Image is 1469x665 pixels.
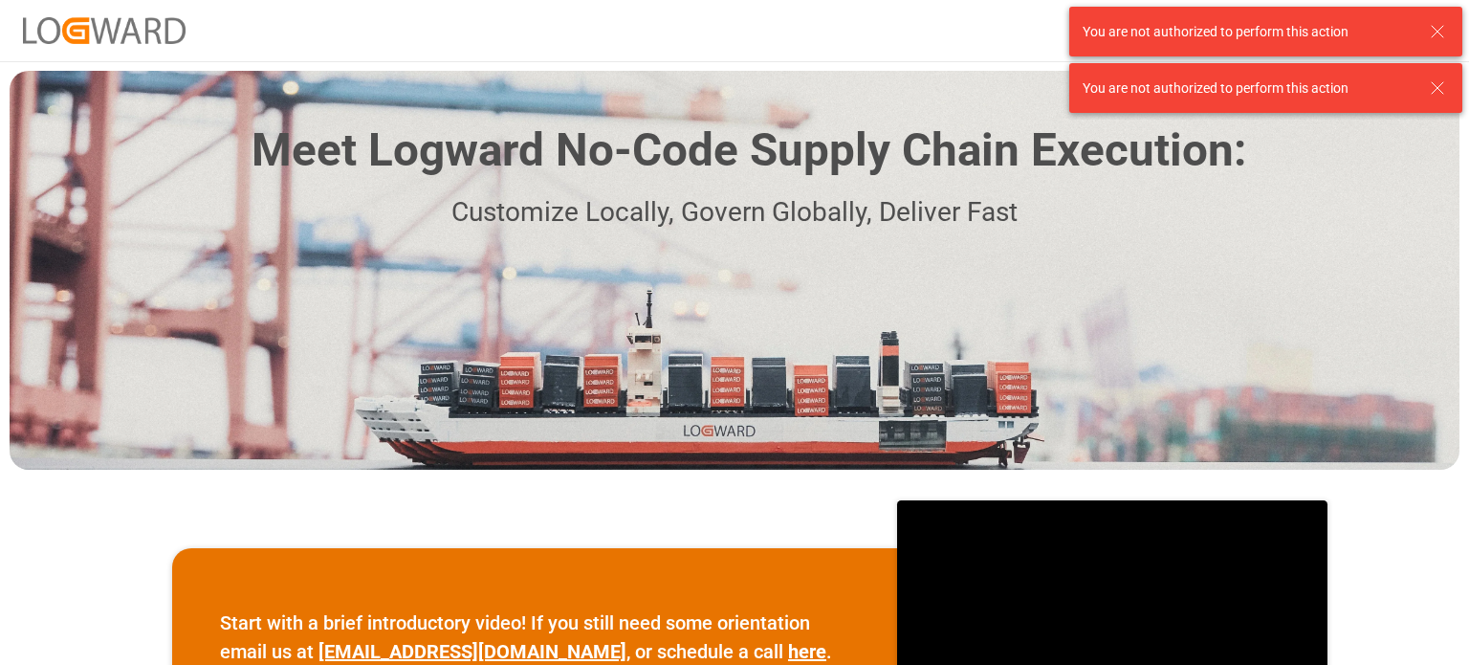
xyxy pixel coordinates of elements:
[223,191,1246,234] p: Customize Locally, Govern Globally, Deliver Fast
[252,117,1246,185] h1: Meet Logward No-Code Supply Chain Execution:
[1083,22,1412,42] div: You are not authorized to perform this action
[318,640,626,663] a: [EMAIL_ADDRESS][DOMAIN_NAME]
[788,640,826,663] a: here
[1083,78,1412,99] div: You are not authorized to perform this action
[23,17,186,43] img: Logward_new_orange.png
